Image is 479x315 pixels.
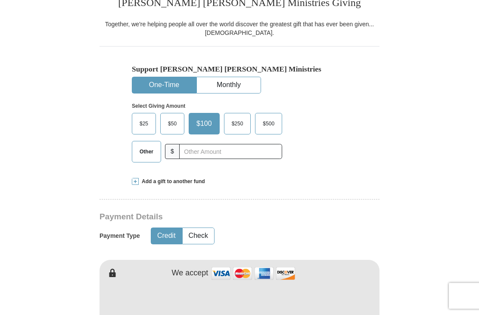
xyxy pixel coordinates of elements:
[100,212,319,222] h3: Payment Details
[132,65,347,74] h5: Support [PERSON_NAME] [PERSON_NAME] Ministries
[135,146,158,159] span: Other
[164,118,181,131] span: $50
[258,118,279,131] span: $500
[210,265,296,283] img: credit cards accepted
[100,233,140,240] h5: Payment Type
[135,118,152,131] span: $25
[151,228,182,244] button: Credit
[183,228,214,244] button: Check
[192,118,216,131] span: $100
[100,20,379,37] div: Together, we're helping people all over the world discover the greatest gift that has ever been g...
[132,103,185,109] strong: Select Giving Amount
[165,144,180,159] span: $
[132,78,196,94] button: One-Time
[179,144,282,159] input: Other Amount
[139,178,205,186] span: Add a gift to another fund
[197,78,261,94] button: Monthly
[227,118,248,131] span: $250
[172,269,208,278] h4: We accept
